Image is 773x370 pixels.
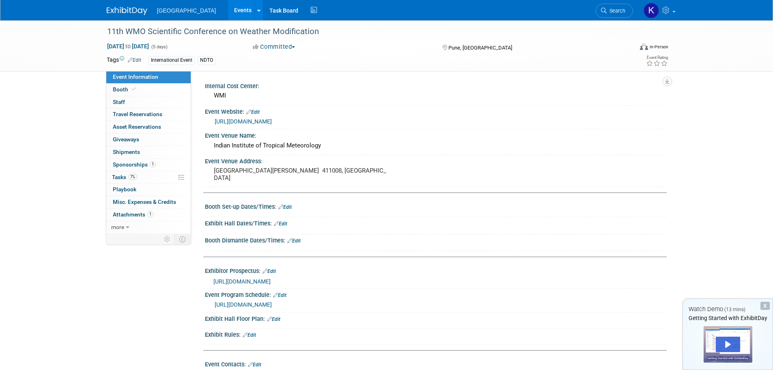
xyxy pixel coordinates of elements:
div: Booth Set-up Dates/Times: [205,201,667,211]
a: Shipments [106,146,191,158]
span: (5 days) [151,44,168,50]
a: Edit [273,292,286,298]
img: Format-Inperson.png [640,43,648,50]
a: Travel Reservations [106,108,191,121]
a: Edit [128,57,141,63]
span: Attachments [113,211,153,218]
div: 11th WMO Scientific Conference on Weather Modification [104,24,621,39]
span: [GEOGRAPHIC_DATA] [157,7,216,14]
td: Personalize Event Tab Strip [160,234,174,245]
div: Event Format [585,42,669,54]
a: Misc. Expenses & Credits [106,196,191,208]
a: Playbook [106,184,191,196]
div: WMI [211,89,661,102]
span: 1 [150,161,156,167]
a: Sponsorships1 [106,159,191,171]
div: Watch Demo [683,305,773,314]
span: Shipments [113,149,140,155]
span: Pune, [GEOGRAPHIC_DATA] [448,45,512,51]
span: Sponsorships [113,161,156,168]
a: Event Information [106,71,191,83]
div: Event Program Schedule: [205,289,667,299]
div: Event Website: [205,106,667,116]
div: Getting Started with ExhibitDay [683,314,773,322]
div: Event Contacts: [205,358,667,369]
a: Edit [243,332,256,338]
button: Committed [250,43,298,51]
span: 1 [147,211,153,217]
pre: [GEOGRAPHIC_DATA][PERSON_NAME] 411008, [GEOGRAPHIC_DATA] [214,167,388,182]
a: [URL][DOMAIN_NAME] [215,118,272,125]
a: [URL][DOMAIN_NAME] [213,278,271,285]
img: Kala Golden [644,3,659,18]
td: Toggle Event Tabs [174,234,191,245]
span: to [124,43,132,50]
div: Indian Institute of Tropical Meteorology [211,139,661,152]
span: more [111,224,124,230]
td: Tags [107,56,141,65]
a: Edit [287,238,301,244]
span: Misc. Expenses & Credits [113,199,176,205]
div: Event Venue Name: [205,130,667,140]
a: Tasks7% [106,171,191,184]
a: Edit [246,109,260,115]
span: 7% [128,174,137,180]
a: Booth [106,84,191,96]
a: Edit [248,362,261,368]
span: Travel Reservations [113,111,162,117]
span: Booth [113,86,138,93]
div: Internal Cost Center: [205,80,667,90]
a: Asset Reservations [106,121,191,133]
div: Exhibit Hall Floor Plan: [205,313,667,323]
a: Search [596,4,633,18]
div: In-Person [649,44,668,50]
div: Dismiss [760,302,770,310]
div: Exhibit Hall Dates/Times: [205,217,667,228]
a: Giveaways [106,134,191,146]
a: Attachments1 [106,209,191,221]
a: Staff [106,96,191,108]
div: Exhibitor Prospectus: [205,265,667,275]
span: Staff [113,99,125,105]
div: Event Rating [646,56,668,60]
img: ExhibitDay [107,7,147,15]
a: Edit [274,221,287,227]
span: (13 mins) [724,307,745,312]
div: Exhibit Rules: [205,329,667,339]
div: Play [716,337,740,352]
div: Event Venue Address: [205,155,667,165]
a: Edit [263,268,276,274]
span: Event Information [113,74,158,80]
span: Playbook [113,186,136,193]
span: [DATE] [DATE] [107,43,149,50]
span: Giveaways [113,136,139,143]
a: [URL][DOMAIN_NAME] [215,301,272,308]
div: Booth Dismantle Dates/Times: [205,234,667,245]
div: NDTO [198,56,215,65]
span: Asset Reservations [113,123,161,130]
span: Tasks [112,174,137,180]
a: more [106,221,191,234]
a: Edit [278,204,292,210]
a: Edit [267,316,280,322]
i: Booth reservation complete [132,87,136,91]
span: Search [607,8,625,14]
div: International Event [149,56,195,65]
